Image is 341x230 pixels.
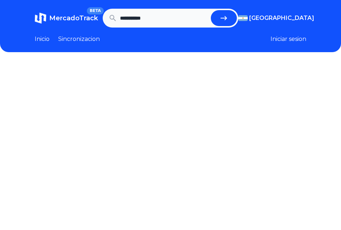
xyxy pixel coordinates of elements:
[238,14,306,22] button: [GEOGRAPHIC_DATA]
[249,14,314,22] span: [GEOGRAPHIC_DATA]
[35,12,98,24] a: MercadoTrackBETA
[58,35,100,43] a: Sincronizacion
[49,14,98,22] span: MercadoTrack
[87,7,104,14] span: BETA
[270,35,306,43] button: Iniciar sesion
[35,12,46,24] img: MercadoTrack
[35,35,50,43] a: Inicio
[238,15,248,21] img: Argentina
